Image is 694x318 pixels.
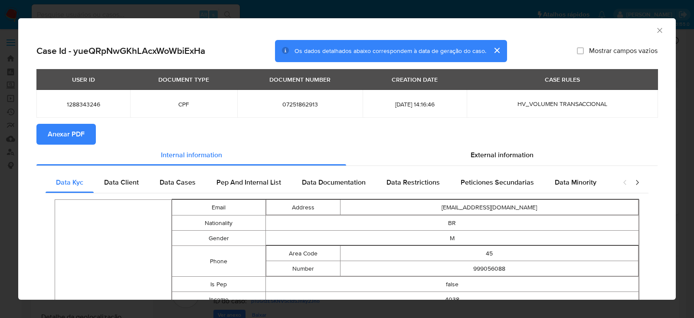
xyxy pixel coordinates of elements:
[302,177,366,187] span: Data Documentation
[555,177,596,187] span: Data Minority
[295,46,486,55] span: Os dados detalhados abaixo correspondem à data de geração do caso.
[153,72,214,87] div: DOCUMENT TYPE
[386,177,440,187] span: Data Restrictions
[141,100,227,108] span: CPF
[172,200,265,215] td: Email
[540,72,585,87] div: CASE RULES
[18,18,676,300] div: closure-recommendation-modal
[104,177,139,187] span: Data Client
[46,172,614,193] div: Detailed internal info
[172,246,265,277] td: Phone
[36,45,205,56] h2: Case Id - yueQRpNwGKhLAcxWoWbiExHa
[340,200,638,215] td: [EMAIL_ADDRESS][DOMAIN_NAME]
[265,277,639,292] td: false
[172,277,265,292] td: Is Pep
[517,99,607,108] span: HV_VOLUMEN TRANSACCIONAL
[161,150,222,160] span: Internal information
[36,145,658,166] div: Detailed info
[577,47,584,54] input: Mostrar campos vazios
[36,124,96,145] button: Anexar PDF
[248,100,352,108] span: 07251862913
[266,200,340,215] td: Address
[340,261,638,276] td: 999056088
[216,177,281,187] span: Pep And Internal List
[264,72,336,87] div: DOCUMENT NUMBER
[340,246,638,261] td: 45
[67,72,100,87] div: USER ID
[266,261,340,276] td: Number
[373,100,456,108] span: [DATE] 14:16:46
[486,40,507,61] button: cerrar
[386,72,443,87] div: CREATION DATE
[266,246,340,261] td: Area Code
[172,231,265,246] td: Gender
[47,100,120,108] span: 1288343246
[265,231,639,246] td: M
[589,46,658,55] span: Mostrar campos vazios
[172,215,265,231] td: Nationality
[172,292,265,307] td: Income
[265,215,639,231] td: BR
[655,26,663,34] button: Fechar a janela
[48,125,85,144] span: Anexar PDF
[160,177,196,187] span: Data Cases
[471,150,534,160] span: External information
[265,292,639,307] td: 4038
[56,177,83,187] span: Data Kyc
[461,177,534,187] span: Peticiones Secundarias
